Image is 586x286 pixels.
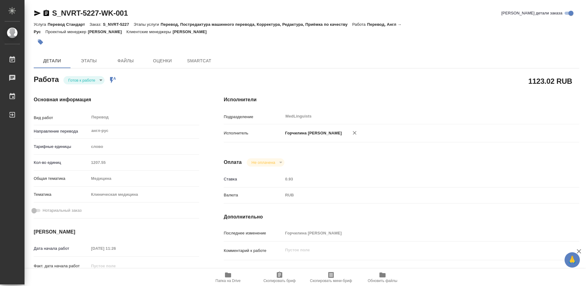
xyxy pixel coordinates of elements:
p: Комментарий к работе [224,248,283,254]
h4: [PERSON_NAME] [34,228,199,236]
p: Тематика [34,191,89,198]
input: Пустое поле [89,158,199,167]
div: Готов к работе [247,158,284,167]
span: Скопировать бриф [263,279,295,283]
button: Удалить исполнителя [348,126,361,140]
button: Не оплачена [250,160,277,165]
input: Пустое поле [89,261,143,270]
p: Проектный менеджер [45,29,88,34]
span: Файлы [111,57,140,65]
p: Направление перевода [34,128,89,134]
p: Подразделение [224,114,283,120]
p: Этапы услуги [134,22,161,27]
input: Пустое поле [283,229,550,238]
span: Детали [37,57,67,65]
p: Тарифные единицы [34,144,89,150]
button: Обновить файлы [357,269,408,286]
button: Скопировать бриф [254,269,305,286]
span: Скопировать мини-бриф [310,279,352,283]
button: Папка на Drive [202,269,254,286]
span: [PERSON_NAME] детали заказа [501,10,562,16]
p: Перевод, Постредактура машинного перевода, Корректура, Редактура, Приёмка по качеству [161,22,352,27]
p: Исполнитель [224,130,283,136]
textarea: /Clients/Novartos_Pharma/Orders/S_NVRT-5227/Translated/S_NVRT-5227-WK-001 [283,269,550,279]
button: Добавить тэг [34,35,47,49]
h2: 1123.02 RUB [528,76,572,86]
p: Вид работ [34,115,89,121]
div: Клиническая медицина [89,189,199,200]
span: Этапы [74,57,104,65]
h4: Исполнители [224,96,579,103]
p: [PERSON_NAME] [88,29,127,34]
h2: Работа [34,73,59,84]
span: SmartCat [185,57,214,65]
h4: Дополнительно [224,213,579,221]
p: Дата начала работ [34,245,89,252]
span: Обновить файлы [368,279,398,283]
button: Готов к работе [67,78,97,83]
p: Работа [352,22,367,27]
p: [PERSON_NAME] [173,29,211,34]
p: Заказ: [89,22,103,27]
p: Общая тематика [34,176,89,182]
p: Перевод Стандарт [48,22,89,27]
p: Кол-во единиц [34,160,89,166]
p: Ставка [224,176,283,182]
h4: Основная информация [34,96,199,103]
p: Услуга [34,22,48,27]
button: 🙏 [565,252,580,268]
div: Готов к работе [63,76,105,84]
a: S_NVRT-5227-WK-001 [52,9,128,17]
input: Пустое поле [89,244,143,253]
div: слово [89,141,199,152]
span: 🙏 [567,253,577,266]
p: Факт. дата начала работ [34,263,89,269]
span: Оценки [148,57,177,65]
p: Валюта [224,192,283,198]
span: Папка на Drive [215,279,241,283]
h4: Оплата [224,159,242,166]
p: Клиентские менеджеры [127,29,173,34]
button: Скопировать мини-бриф [305,269,357,286]
p: Последнее изменение [224,230,283,236]
p: S_NVRT-5227 [103,22,134,27]
p: Горчилина [PERSON_NAME] [283,130,342,136]
input: Пустое поле [283,175,550,184]
div: RUB [283,190,550,200]
div: Медицина [89,173,199,184]
button: Скопировать ссылку для ЯМессенджера [34,10,41,17]
span: Нотариальный заказ [43,207,82,214]
button: Скопировать ссылку [43,10,50,17]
